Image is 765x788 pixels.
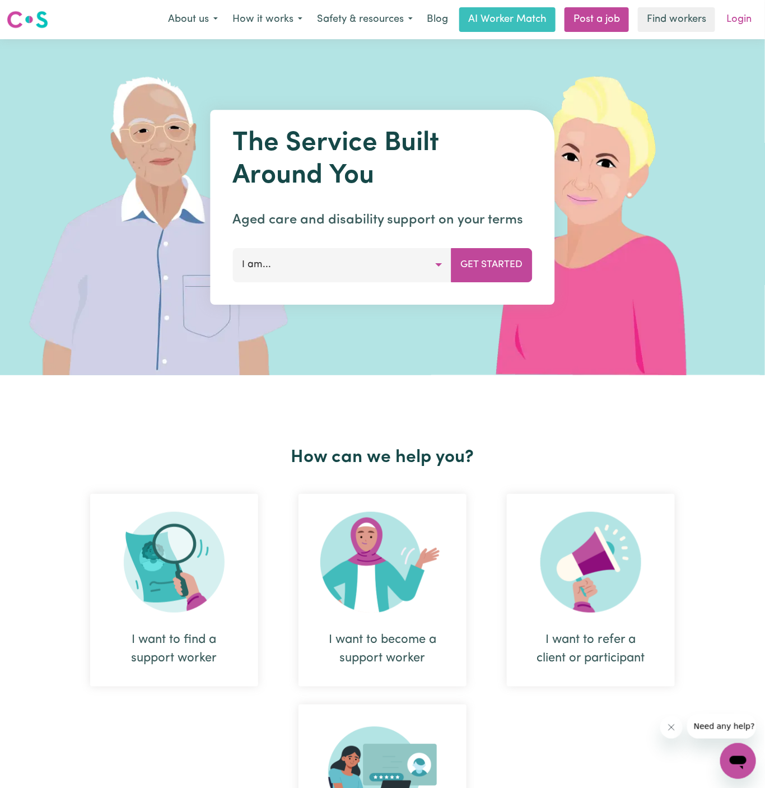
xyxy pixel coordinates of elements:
[540,512,641,613] img: Refer
[7,10,48,30] img: Careseekers logo
[565,7,629,32] a: Post a job
[451,248,533,282] button: Get Started
[233,248,452,282] button: I am...
[298,494,467,687] div: I want to become a support worker
[233,210,533,230] p: Aged care and disability support on your terms
[161,8,225,31] button: About us
[534,631,648,668] div: I want to refer a client or participant
[124,512,225,613] img: Search
[459,7,556,32] a: AI Worker Match
[638,7,715,32] a: Find workers
[90,494,258,687] div: I want to find a support worker
[233,128,533,192] h1: The Service Built Around You
[687,714,756,739] iframe: Message from company
[225,8,310,31] button: How it works
[720,7,758,32] a: Login
[325,631,440,668] div: I want to become a support worker
[420,7,455,32] a: Blog
[7,7,48,32] a: Careseekers logo
[507,494,675,687] div: I want to refer a client or participant
[310,8,420,31] button: Safety & resources
[660,716,683,739] iframe: Close message
[117,631,231,668] div: I want to find a support worker
[720,743,756,779] iframe: Button to launch messaging window
[70,447,695,468] h2: How can we help you?
[320,512,445,613] img: Become Worker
